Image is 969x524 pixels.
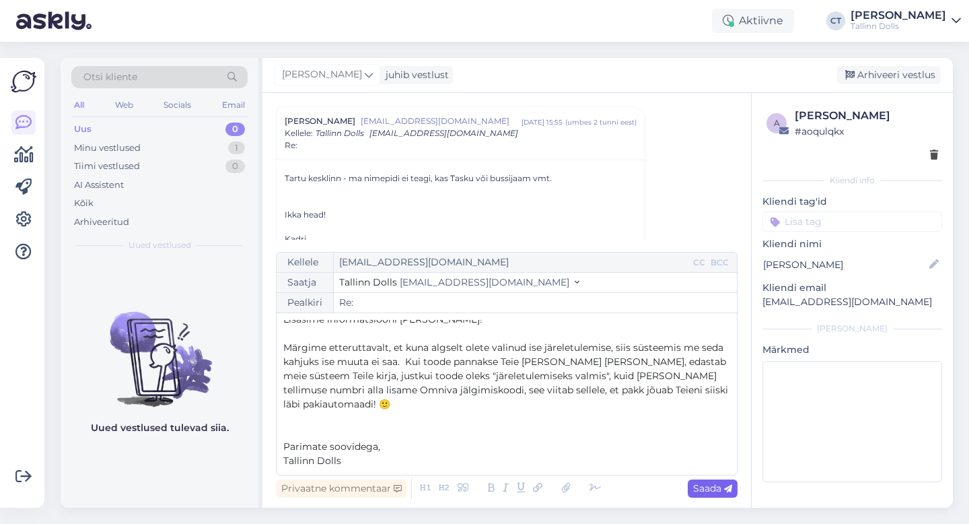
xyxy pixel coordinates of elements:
button: Tallinn Dolls [EMAIL_ADDRESS][DOMAIN_NAME] [339,275,579,290]
span: Märgime etteruttavalt, et kuna algselt olete valinud ise järeletulemise, siis süsteemis me seda k... [283,341,731,410]
div: [PERSON_NAME] [795,108,938,124]
div: Email [219,96,248,114]
div: Arhiveeritud [74,216,129,229]
span: Otsi kliente [83,70,137,84]
div: Minu vestlused [74,141,141,155]
input: Write subject here... [334,293,737,313]
div: Socials [161,96,194,114]
div: ( umbes 2 tunni eest ) [565,117,637,127]
img: Askly Logo [11,69,36,94]
a: [PERSON_NAME]Tallinn Dolls [851,10,961,32]
div: Aktiivne [712,9,794,33]
div: Privaatne kommentaar [276,480,407,498]
div: 0 [225,123,245,136]
div: Tartu kesklinn - ma nimepidi ei teagi, kas Tasku või bussijaam vmt. [285,172,637,430]
span: [EMAIL_ADDRESS][DOMAIN_NAME] [369,128,518,138]
div: Kõik [74,197,94,210]
div: Tiimi vestlused [74,160,140,173]
p: Uued vestlused tulevad siia. [91,421,229,435]
div: Pealkiri [277,293,334,313]
div: Kliendi info [762,174,942,187]
input: Recepient... [334,253,690,272]
div: [DATE] 15:55 [522,117,563,127]
div: [PERSON_NAME] [851,10,946,21]
div: 1 [228,141,245,155]
span: Tallinn Dolls [316,128,364,138]
span: Re: [285,139,297,152]
div: Web [112,96,136,114]
div: AI Assistent [74,178,124,192]
div: Saatja [277,273,334,292]
span: [EMAIL_ADDRESS][DOMAIN_NAME] [361,115,522,127]
div: Arhiveeri vestlus [837,66,941,84]
span: [PERSON_NAME] [282,67,362,82]
div: All [71,96,87,114]
p: Kliendi tag'id [762,195,942,209]
div: # aoqulqkx [795,124,938,139]
img: No chats [61,288,258,409]
div: Kellele [277,253,334,272]
input: Lisa tag [762,211,942,232]
div: Uus [74,123,92,136]
p: Märkmed [762,343,942,357]
span: Tallinn Dolls [339,276,397,288]
span: [EMAIL_ADDRESS][DOMAIN_NAME] [400,276,569,288]
div: Tallinn Dolls [851,21,946,32]
div: Ikka head! [285,209,637,257]
span: Uued vestlused [129,239,191,251]
span: Saada [693,482,732,494]
p: Kliendi email [762,281,942,295]
div: juhib vestlust [380,68,449,82]
p: [EMAIL_ADDRESS][DOMAIN_NAME] [762,295,942,309]
span: a [774,118,780,128]
div: Kadri [285,233,637,245]
input: Lisa nimi [763,257,927,272]
p: Kliendi nimi [762,237,942,251]
div: BCC [708,257,731,269]
div: 0 [225,160,245,173]
div: CC [690,257,708,269]
span: [PERSON_NAME] [285,115,355,127]
span: Kellele : [285,128,313,138]
span: Tallinn Dolls [283,455,341,467]
span: Parimate soovidega, [283,440,380,453]
div: CT [826,11,845,30]
div: [PERSON_NAME] [762,323,942,335]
